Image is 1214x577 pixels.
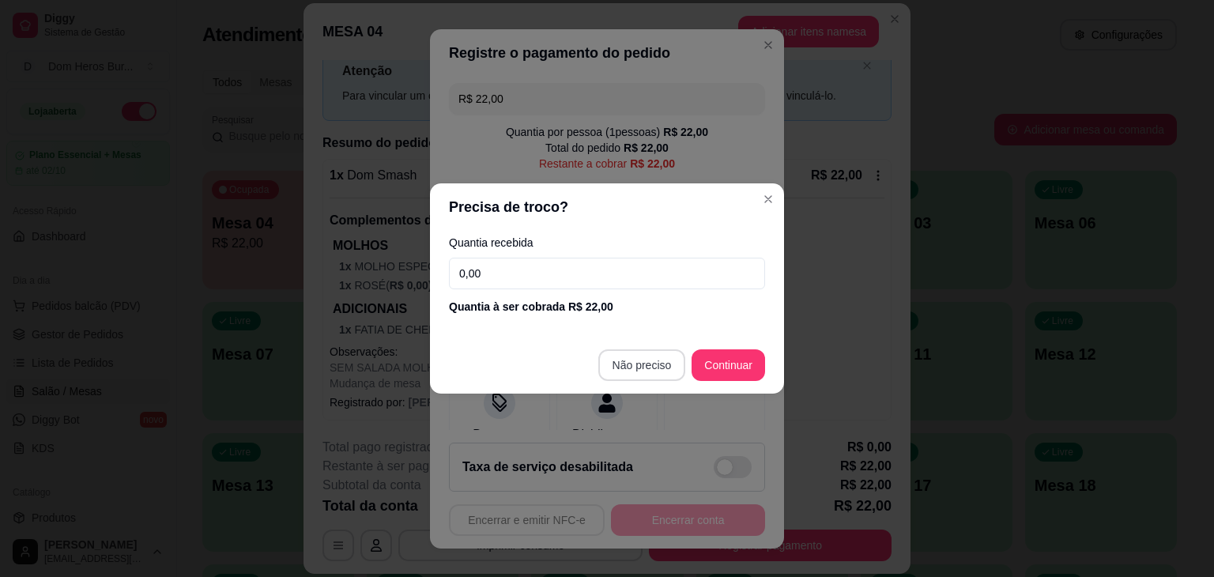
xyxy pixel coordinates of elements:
div: Quantia à ser cobrada R$ 22,00 [449,299,765,315]
header: Precisa de troco? [430,183,784,231]
button: Close [756,187,781,212]
button: Não preciso [598,349,686,381]
button: Continuar [692,349,765,381]
label: Quantia recebida [449,237,765,248]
